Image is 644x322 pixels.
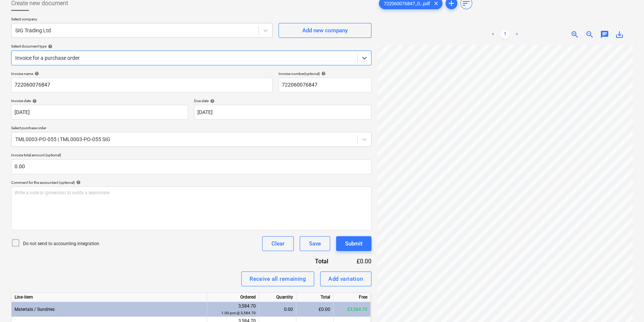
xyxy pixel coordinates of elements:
[489,30,498,39] a: Previous page
[194,105,371,120] input: Due date not specified
[31,99,37,103] span: help
[278,71,371,76] div: Invoice number (optional)
[296,293,334,302] div: Total
[11,180,371,185] div: Comment for the accountant (optional)
[334,293,371,302] div: Free
[210,303,256,316] div: 3,584.70
[345,239,363,248] div: Submit
[334,302,371,317] div: £3,584.70
[11,126,371,132] p: Select purchase order
[249,274,306,284] div: Receive all remaining
[275,257,340,266] div: Total
[11,71,273,76] div: Invoice name
[340,257,371,266] div: £0.00
[194,98,371,103] div: Due date
[271,239,284,248] div: Clear
[512,30,521,39] a: Next page
[23,241,99,247] p: Do not send to accounting integration
[33,71,39,76] span: help
[11,105,188,120] input: Invoice date not specified
[300,236,330,251] button: Save
[278,78,371,92] input: Invoice number
[328,274,363,284] div: Add variation
[570,30,579,39] span: zoom_in
[262,302,293,317] div: 0.00
[75,180,81,185] span: help
[15,307,55,312] span: Materials / Sundries
[11,159,371,174] input: Invoice total amount (optional)
[302,26,348,35] div: Add new company
[262,236,294,251] button: Clear
[46,44,52,49] span: help
[309,239,321,248] div: Save
[320,271,371,286] button: Add variation
[11,44,371,49] div: Select document type
[12,293,207,302] div: Line-item
[259,293,296,302] div: Quantity
[11,153,371,159] p: Invoice total amount (optional)
[221,311,256,315] small: 1.00 pcs @ 3,584.70
[278,23,371,38] button: Add new company
[585,30,594,39] span: zoom_out
[320,71,326,76] span: help
[500,30,509,39] a: Page 1 is your current page
[209,99,215,103] span: help
[336,236,371,251] button: Submit
[607,286,644,322] iframe: Chat Widget
[600,30,609,39] span: chat
[241,271,314,286] button: Receive all remaining
[11,17,273,23] p: Select company
[207,293,259,302] div: Ordered
[615,30,624,39] span: save_alt
[11,78,273,92] input: Invoice name
[11,98,188,103] div: Invoice date
[379,1,435,6] span: 722060076847_0...pdf
[296,302,334,317] div: £0.00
